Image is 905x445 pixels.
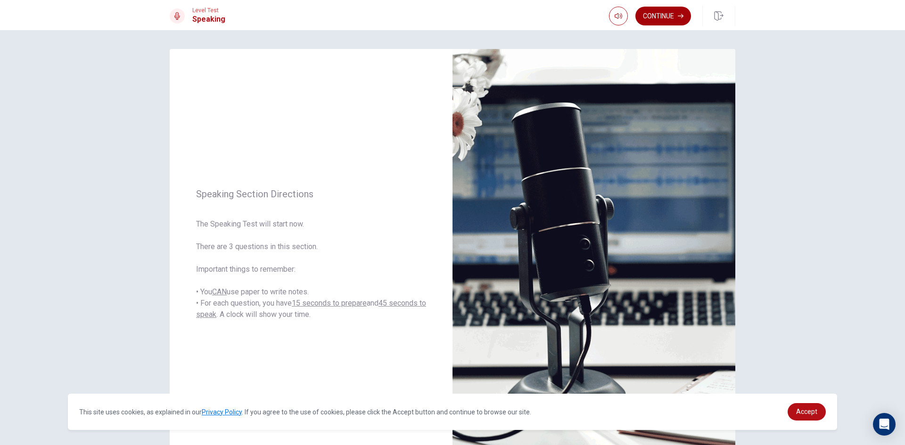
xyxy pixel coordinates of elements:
u: CAN [212,287,227,296]
a: Privacy Policy [202,408,242,416]
a: dismiss cookie message [788,403,826,421]
div: cookieconsent [68,394,837,430]
span: Speaking Section Directions [196,188,426,200]
span: This site uses cookies, as explained in our . If you agree to the use of cookies, please click th... [79,408,531,416]
span: Accept [796,408,817,415]
button: Continue [635,7,691,25]
span: The Speaking Test will start now. There are 3 questions in this section. Important things to reme... [196,218,426,320]
u: 15 seconds to prepare [292,299,367,307]
span: Level Test [192,7,225,14]
div: Open Intercom Messenger [873,413,896,436]
h1: Speaking [192,14,225,25]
